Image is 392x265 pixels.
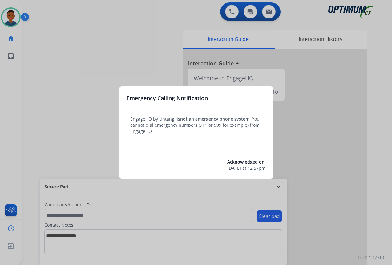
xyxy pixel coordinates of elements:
[227,165,241,171] span: [DATE]
[130,116,262,134] p: EngageHQ by Untangl is . You cannot dial emergency numbers (911 or 999 for example) from EngageHQ.
[227,165,266,171] div: at
[227,159,266,165] span: Acknowledged on:
[358,254,386,261] p: 0.20.1027RC
[127,94,208,102] h3: Emergency Calling Notification
[248,165,265,171] span: 12:57pm
[180,116,249,122] span: not an emergency phone system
